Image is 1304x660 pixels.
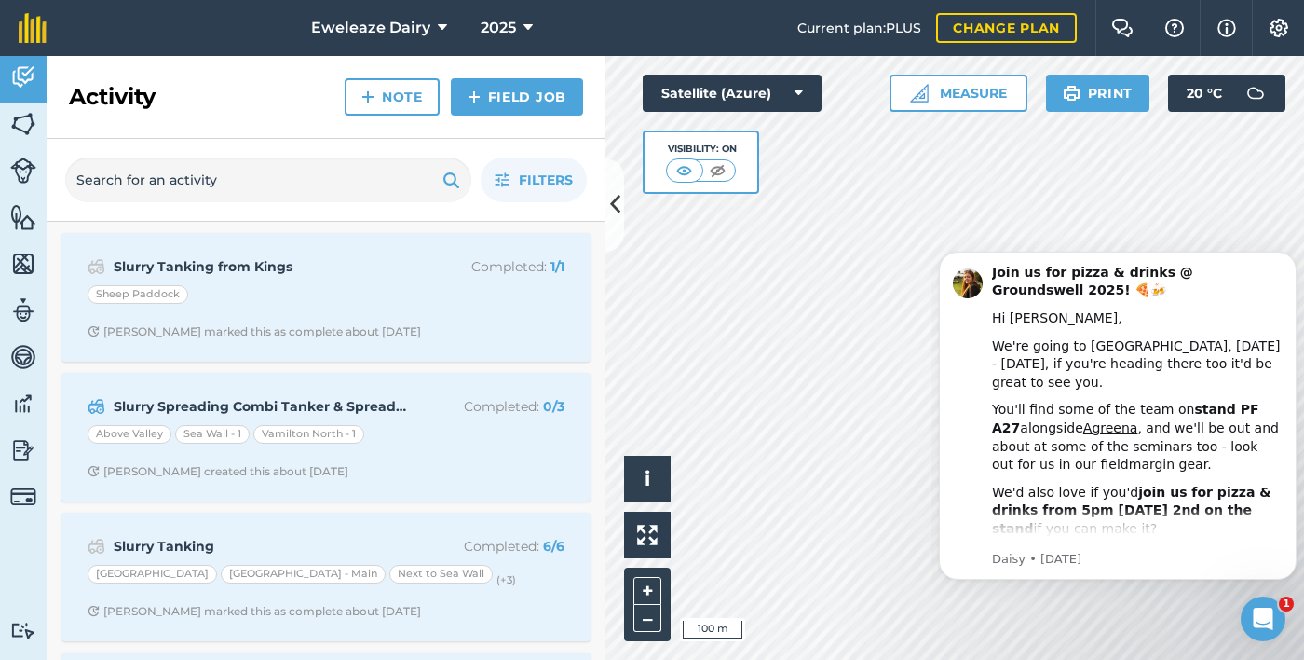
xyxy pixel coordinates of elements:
div: [PERSON_NAME] marked this as complete about [DATE] [88,604,421,619]
img: svg+xml;base64,PD94bWwgdmVyc2lvbj0iMS4wIiBlbmNvZGluZz0idXRmLTgiPz4KPCEtLSBHZW5lcmF0b3I6IEFkb2JlIE... [1237,75,1274,112]
button: – [633,605,661,632]
img: fieldmargin Logo [19,13,47,43]
img: svg+xml;base64,PD94bWwgdmVyc2lvbj0iMS4wIiBlbmNvZGluZz0idXRmLTgiPz4KPCEtLSBHZW5lcmF0b3I6IEFkb2JlIE... [88,395,105,418]
img: Two speech bubbles overlapping with the left bubble in the forefront [1111,19,1134,37]
img: svg+xml;base64,PD94bWwgdmVyc2lvbj0iMS4wIiBlbmNvZGluZz0idXRmLTgiPz4KPCEtLSBHZW5lcmF0b3I6IEFkb2JlIE... [10,436,36,464]
img: svg+xml;base64,PD94bWwgdmVyc2lvbj0iMS4wIiBlbmNvZGluZz0idXRmLTgiPz4KPCEtLSBHZW5lcmF0b3I6IEFkb2JlIE... [10,390,36,418]
strong: 0 / 3 [543,398,564,415]
div: Sea Wall - 1 [175,425,250,444]
button: Print [1046,75,1150,112]
img: svg+xml;base64,PD94bWwgdmVyc2lvbj0iMS4wIiBlbmNvZGluZz0idXRmLTgiPz4KPCEtLSBHZW5lcmF0b3I6IEFkb2JlIE... [10,343,36,371]
h2: Activity [69,82,156,112]
img: Clock with arrow pointing clockwise [88,605,100,617]
img: A question mark icon [1163,19,1186,37]
img: Clock with arrow pointing clockwise [88,465,100,477]
p: Completed : [416,536,564,557]
a: Change plan [936,13,1077,43]
img: svg+xml;base64,PD94bWwgdmVyc2lvbj0iMS4wIiBlbmNvZGluZz0idXRmLTgiPz4KPCEtLSBHZW5lcmF0b3I6IEFkb2JlIE... [10,296,36,324]
strong: Slurry Tanking from Kings [114,256,409,277]
img: Four arrows, one pointing top left, one top right, one bottom right and the last bottom left [637,525,658,545]
button: i [624,456,671,502]
small: (+ 3 ) [496,573,516,586]
img: svg+xml;base64,PHN2ZyB4bWxucz0iaHR0cDovL3d3dy53My5vcmcvMjAwMC9zdmciIHdpZHRoPSI1NiIgaGVpZ2h0PSI2MC... [10,203,36,231]
strong: 1 / 1 [550,258,564,275]
img: svg+xml;base64,PD94bWwgdmVyc2lvbj0iMS4wIiBlbmNvZGluZz0idXRmLTgiPz4KPCEtLSBHZW5lcmF0b3I6IEFkb2JlIE... [10,63,36,91]
span: Current plan : PLUS [797,18,921,38]
div: Sheep Paddock [88,285,188,304]
button: Measure [890,75,1027,112]
span: Filters [519,170,573,190]
p: Completed : [416,396,564,417]
button: 20 °C [1168,75,1285,112]
img: svg+xml;base64,PHN2ZyB4bWxucz0iaHR0cDovL3d3dy53My5vcmcvMjAwMC9zdmciIHdpZHRoPSIxNCIgaGVpZ2h0PSIyNC... [361,86,374,108]
a: Field Job [451,78,583,116]
div: Above Valley [88,425,171,444]
img: A cog icon [1268,19,1290,37]
span: i [645,467,650,490]
img: svg+xml;base64,PHN2ZyB4bWxucz0iaHR0cDovL3d3dy53My5vcmcvMjAwMC9zdmciIHdpZHRoPSIxOSIgaGVpZ2h0PSIyNC... [1063,82,1080,104]
img: Clock with arrow pointing clockwise [88,325,100,337]
a: Note [345,78,440,116]
button: Filters [481,158,587,202]
strong: Slurry Spreading Combi Tanker & Spreader [114,396,409,417]
img: svg+xml;base64,PD94bWwgdmVyc2lvbj0iMS4wIiBlbmNvZGluZz0idXRmLTgiPz4KPCEtLSBHZW5lcmF0b3I6IEFkb2JlIE... [10,622,36,639]
img: svg+xml;base64,PHN2ZyB4bWxucz0iaHR0cDovL3d3dy53My5vcmcvMjAwMC9zdmciIHdpZHRoPSIxNCIgaGVpZ2h0PSIyNC... [468,86,481,108]
iframe: Intercom live chat [1241,597,1285,641]
div: [GEOGRAPHIC_DATA] [88,565,217,584]
img: svg+xml;base64,PD94bWwgdmVyc2lvbj0iMS4wIiBlbmNvZGluZz0idXRmLTgiPz4KPCEtLSBHZW5lcmF0b3I6IEFkb2JlIE... [88,535,105,557]
img: svg+xml;base64,PD94bWwgdmVyc2lvbj0iMS4wIiBlbmNvZGluZz0idXRmLTgiPz4KPCEtLSBHZW5lcmF0b3I6IEFkb2JlIE... [10,484,36,510]
div: Visibility: On [666,142,737,157]
span: 2025 [481,17,516,39]
a: Slurry Spreading Combi Tanker & SpreaderCompleted: 0/3Above ValleySea Wall - 1Vamilton North - 1C... [73,384,579,490]
img: svg+xml;base64,PHN2ZyB4bWxucz0iaHR0cDovL3d3dy53My5vcmcvMjAwMC9zdmciIHdpZHRoPSI1MCIgaGVpZ2h0PSI0MC... [706,161,729,180]
img: svg+xml;base64,PHN2ZyB4bWxucz0iaHR0cDovL3d3dy53My5vcmcvMjAwMC9zdmciIHdpZHRoPSIxOSIgaGVpZ2h0PSIyNC... [442,169,460,191]
img: svg+xml;base64,PD94bWwgdmVyc2lvbj0iMS4wIiBlbmNvZGluZz0idXRmLTgiPz4KPCEtLSBHZW5lcmF0b3I6IEFkb2JlIE... [88,255,105,278]
iframe: Intercom notifications message [931,224,1304,610]
div: Next to Sea Wall [389,565,493,584]
img: svg+xml;base64,PHN2ZyB4bWxucz0iaHR0cDovL3d3dy53My5vcmcvMjAwMC9zdmciIHdpZHRoPSI1NiIgaGVpZ2h0PSI2MC... [10,110,36,138]
div: Vamilton North - 1 [253,425,364,444]
div: [GEOGRAPHIC_DATA] - Main [221,565,386,584]
div: [PERSON_NAME] created this about [DATE] [88,464,348,479]
button: Satellite (Azure) [643,75,822,112]
img: svg+xml;base64,PHN2ZyB4bWxucz0iaHR0cDovL3d3dy53My5vcmcvMjAwMC9zdmciIHdpZHRoPSI1MCIgaGVpZ2h0PSI0MC... [672,161,696,180]
p: Completed : [416,256,564,277]
a: Slurry Tanking from KingsCompleted: 1/1Sheep PaddockClock with arrow pointing clockwise[PERSON_NA... [73,244,579,351]
div: [PERSON_NAME] marked this as complete about [DATE] [88,324,421,339]
img: svg+xml;base64,PHN2ZyB4bWxucz0iaHR0cDovL3d3dy53My5vcmcvMjAwMC9zdmciIHdpZHRoPSIxNyIgaGVpZ2h0PSIxNy... [1217,17,1236,39]
button: + [633,577,661,605]
strong: 6 / 6 [543,538,564,555]
img: svg+xml;base64,PHN2ZyB4bWxucz0iaHR0cDovL3d3dy53My5vcmcvMjAwMC9zdmciIHdpZHRoPSI1NiIgaGVpZ2h0PSI2MC... [10,250,36,278]
a: Slurry TankingCompleted: 6/6[GEOGRAPHIC_DATA][GEOGRAPHIC_DATA] - MainNext to Sea Wall(+3)Clock wi... [73,524,579,630]
strong: Slurry Tanking [114,536,409,557]
span: Eweleaze Dairy [311,17,430,39]
input: Search for an activity [65,158,471,202]
span: 20 ° C [1187,75,1222,112]
span: 1 [1279,597,1294,612]
img: Ruler icon [910,84,929,103]
img: svg+xml;base64,PD94bWwgdmVyc2lvbj0iMS4wIiBlbmNvZGluZz0idXRmLTgiPz4KPCEtLSBHZW5lcmF0b3I6IEFkb2JlIE... [10,158,36,184]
